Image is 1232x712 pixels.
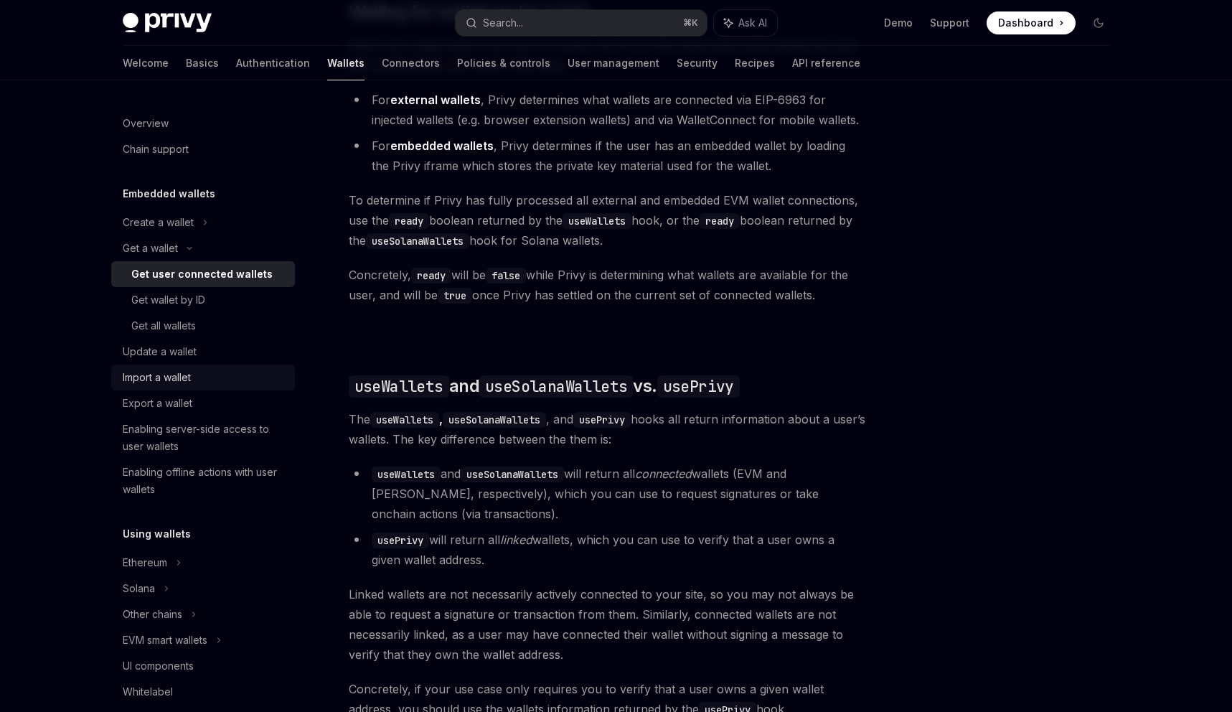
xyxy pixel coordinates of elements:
code: true [438,288,472,304]
a: Overview [111,111,295,136]
a: Demo [884,16,913,30]
a: Get wallet by ID [111,287,295,313]
code: ready [700,213,740,229]
span: Ask AI [738,16,767,30]
a: Chain support [111,136,295,162]
em: linked [500,533,532,547]
a: Import a wallet [111,365,295,390]
div: Search... [483,14,523,32]
a: Basics [186,46,219,80]
div: Overview [123,115,169,132]
a: Export a wallet [111,390,295,416]
li: and will return all wallets (EVM and [PERSON_NAME], respectively), which you can use to request s... [349,464,866,524]
a: Whitelabel [111,679,295,705]
em: connected [635,467,692,481]
code: useWallets [563,213,631,229]
div: UI components [123,657,194,675]
span: ⌘ K [683,17,698,29]
span: The , and hooks all return information about a user’s wallets. The key difference between the the... [349,409,866,449]
a: Update a wallet [111,339,295,365]
li: will return all wallets, which you can use to verify that a user owns a given wallet address. [349,530,866,570]
h5: Embedded wallets [123,185,215,202]
code: ready [411,268,451,284]
a: Recipes [735,46,775,80]
a: Enabling offline actions with user wallets [111,459,295,502]
code: usePrivy [657,375,740,398]
a: Support [930,16,969,30]
span: Concretely, will be while Privy is determining what wallets are available for the user, and will ... [349,265,866,305]
div: Get user connected wallets [131,266,273,283]
strong: , [370,412,546,426]
span: and vs. [349,375,740,398]
a: Enabling server-side access to user wallets [111,416,295,459]
div: Import a wallet [123,369,191,386]
div: Enabling server-side access to user wallets [123,421,286,455]
a: API reference [792,46,860,80]
strong: external wallets [390,93,481,107]
a: Welcome [123,46,169,80]
span: To determine if Privy has fully processed all external and embedded EVM wallet connections, use t... [349,190,866,250]
code: usePrivy [573,412,631,428]
strong: embedded wallets [390,139,494,153]
a: Get all wallets [111,313,295,339]
span: Dashboard [998,16,1053,30]
h5: Using wallets [123,525,191,543]
code: false [486,268,526,284]
a: Security [677,46,718,80]
li: For , Privy determines what wallets are connected via EIP-6963 for injected wallets (e.g. browser... [349,90,866,130]
code: useSolanaWallets [443,412,546,428]
button: Search...⌘K [456,10,707,36]
a: UI components [111,653,295,679]
div: Enabling offline actions with user wallets [123,464,286,498]
div: Chain support [123,141,189,158]
button: Ask AI [714,10,777,36]
code: useWallets [349,375,449,398]
a: Wallets [327,46,365,80]
div: Export a wallet [123,395,192,412]
div: Whitelabel [123,683,173,701]
div: Create a wallet [123,214,194,231]
div: Get all wallets [131,317,196,334]
div: EVM smart wallets [123,632,207,649]
a: Dashboard [987,11,1076,34]
div: Solana [123,580,155,597]
span: Linked wallets are not necessarily actively connected to your site, so you may not always be able... [349,584,866,665]
code: ready [389,213,429,229]
div: Other chains [123,606,182,623]
code: useWallets [370,412,439,428]
li: For , Privy determines if the user has an embedded wallet by loading the Privy iframe which store... [349,136,866,176]
button: Toggle dark mode [1087,11,1110,34]
img: dark logo [123,13,212,33]
a: Policies & controls [457,46,550,80]
code: useSolanaWallets [479,375,633,398]
div: Get a wallet [123,240,178,257]
a: Authentication [236,46,310,80]
code: useWallets [372,467,441,482]
div: Get wallet by ID [131,291,205,309]
code: usePrivy [372,533,429,548]
code: useSolanaWallets [366,233,469,249]
a: Connectors [382,46,440,80]
a: User management [568,46,659,80]
code: useSolanaWallets [461,467,564,482]
div: Update a wallet [123,343,197,360]
a: Get user connected wallets [111,261,295,287]
div: Ethereum [123,554,167,571]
